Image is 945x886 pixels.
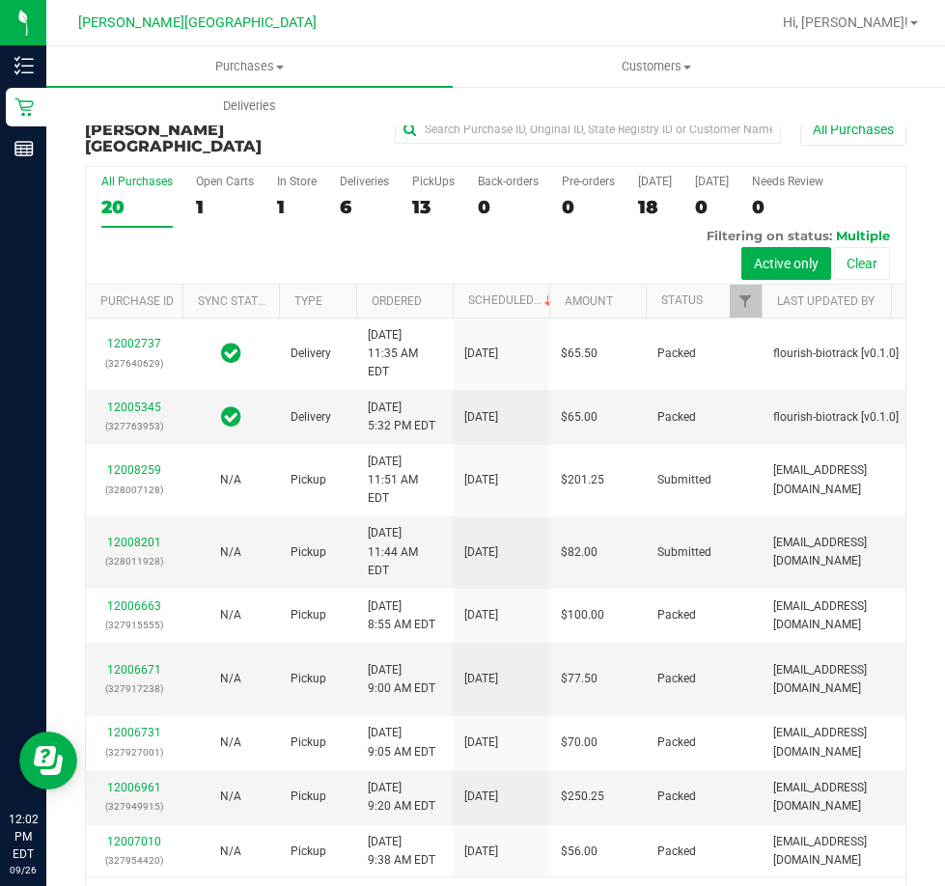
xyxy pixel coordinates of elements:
span: [DATE] 9:20 AM EDT [368,779,435,816]
a: Last Updated By [777,294,875,308]
a: 12002737 [107,337,161,350]
div: 0 [752,196,823,218]
div: Open Carts [196,175,254,188]
div: 0 [695,196,729,218]
span: Delivery [291,345,331,363]
a: Purchases [46,46,453,87]
span: $250.25 [561,788,604,806]
a: Type [294,294,322,308]
span: Pickup [291,843,326,861]
span: [EMAIL_ADDRESS][DOMAIN_NAME] [773,779,943,816]
span: Delivery [291,408,331,427]
span: [DATE] [464,471,498,489]
span: Not Applicable [220,672,241,685]
span: Submitted [657,471,711,489]
span: Pickup [291,471,326,489]
span: [DATE] [464,670,498,688]
a: 12006671 [107,663,161,677]
a: 12006961 [107,781,161,794]
span: [EMAIL_ADDRESS][DOMAIN_NAME] [773,661,943,698]
div: 0 [478,196,539,218]
a: Customers [453,46,859,87]
inline-svg: Reports [14,139,34,158]
span: Submitted [657,543,711,562]
span: Pickup [291,788,326,806]
div: 20 [101,196,173,218]
h3: Purchase Summary: [85,104,359,155]
span: $201.25 [561,471,604,489]
div: Pre-orders [562,175,615,188]
a: 12008259 [107,463,161,477]
span: [EMAIL_ADDRESS][DOMAIN_NAME] [773,461,943,498]
span: Not Applicable [220,844,241,858]
span: Pickup [291,543,326,562]
div: PickUps [412,175,455,188]
span: Not Applicable [220,473,241,486]
button: N/A [220,606,241,624]
div: 1 [196,196,254,218]
input: Search Purchase ID, Original ID, State Registry ID or Customer Name... [395,115,781,144]
span: [DATE] [464,843,498,861]
span: [DATE] [464,345,498,363]
span: Pickup [291,670,326,688]
p: (328007128) [97,481,171,499]
div: Back-orders [478,175,539,188]
span: [EMAIL_ADDRESS][DOMAIN_NAME] [773,833,943,870]
a: 12006731 [107,726,161,739]
a: 12007010 [107,835,161,848]
div: 0 [562,196,615,218]
p: (327763953) [97,417,171,435]
span: [DATE] [464,606,498,624]
a: Deliveries [46,86,453,126]
p: (327915555) [97,616,171,634]
button: Active only [741,247,831,280]
span: $100.00 [561,606,604,624]
div: [DATE] [695,175,729,188]
button: N/A [220,734,241,752]
button: N/A [220,788,241,806]
span: [DATE] 8:55 AM EDT [368,597,435,634]
div: 13 [412,196,455,218]
span: [DATE] 9:00 AM EDT [368,661,435,698]
span: Not Applicable [220,735,241,749]
span: Packed [657,734,696,752]
p: (327640629) [97,354,171,373]
span: Deliveries [197,97,302,115]
span: [PERSON_NAME][GEOGRAPHIC_DATA] [85,121,262,156]
div: 6 [340,196,389,218]
span: [DATE] [464,543,498,562]
p: 12:02 PM EDT [9,811,38,863]
div: All Purchases [101,175,173,188]
p: (328011928) [97,552,171,570]
span: Purchases [46,58,453,75]
span: [DATE] [464,408,498,427]
a: Ordered [372,294,422,308]
a: Purchase ID [100,294,174,308]
span: Packed [657,788,696,806]
span: Not Applicable [220,608,241,622]
span: Hi, [PERSON_NAME]! [783,14,908,30]
span: Customers [454,58,858,75]
span: In Sync [221,340,241,367]
a: Amount [565,294,613,308]
span: $77.50 [561,670,598,688]
span: $65.00 [561,408,598,427]
span: [DATE] 11:44 AM EDT [368,524,441,580]
span: [DATE] [464,788,498,806]
button: N/A [220,843,241,861]
span: [DATE] [464,734,498,752]
span: $82.00 [561,543,598,562]
button: Clear [834,247,890,280]
span: [DATE] 11:51 AM EDT [368,453,441,509]
span: Pickup [291,606,326,624]
span: [DATE] 11:35 AM EDT [368,326,441,382]
inline-svg: Inventory [14,56,34,75]
span: [DATE] 9:38 AM EDT [368,833,435,870]
span: Packed [657,843,696,861]
p: (327954420) [97,851,171,870]
span: $65.50 [561,345,598,363]
a: Filter [730,285,762,318]
span: [EMAIL_ADDRESS][DOMAIN_NAME] [773,724,943,761]
a: Scheduled [468,293,556,307]
span: Not Applicable [220,545,241,559]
